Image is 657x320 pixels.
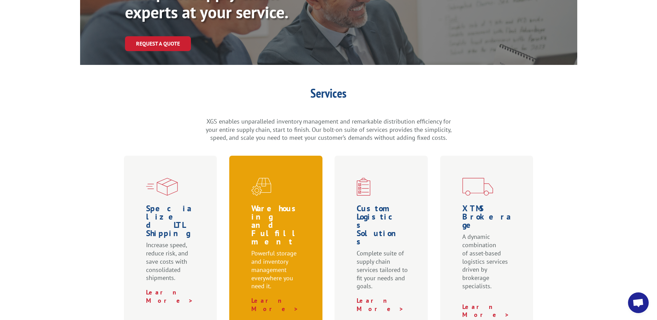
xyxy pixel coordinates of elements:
p: Powerful storage and inventory management everywhere you need it. [251,249,303,297]
p: Increase speed, reduce risk, and save costs with consolidated shipments. [146,241,198,288]
img: xgs-icon-transportation-forms-red [462,178,493,196]
img: xgs-icon-warehouseing-cutting-fulfillment-red [251,178,271,196]
a: Learn More > [357,297,404,313]
a: Learn More > [146,288,193,304]
img: xgs-icon-specialized-ltl-red [146,178,178,196]
p: Complete suite of supply chain services tailored to fit your needs and goals. [357,249,408,297]
a: Learn More > [251,297,299,313]
a: Request a Quote [125,36,191,51]
p: XGS enables unparalleled inventory management and remarkable distribution efficiency for your ent... [204,117,453,142]
h1: XTMS Brokerage [462,204,514,233]
a: Learn More > [462,303,510,319]
p: A dynamic combination of asset-based logistics services driven by brokerage specialists. [462,233,514,297]
div: Open chat [628,292,649,313]
img: xgs-icon-custom-logistics-solutions-red [357,178,370,196]
h1: Custom Logistics Solutions [357,204,408,249]
h1: Specialized LTL Shipping [146,204,198,241]
h1: Warehousing and Fulfillment [251,204,303,249]
h1: Services [204,87,453,103]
